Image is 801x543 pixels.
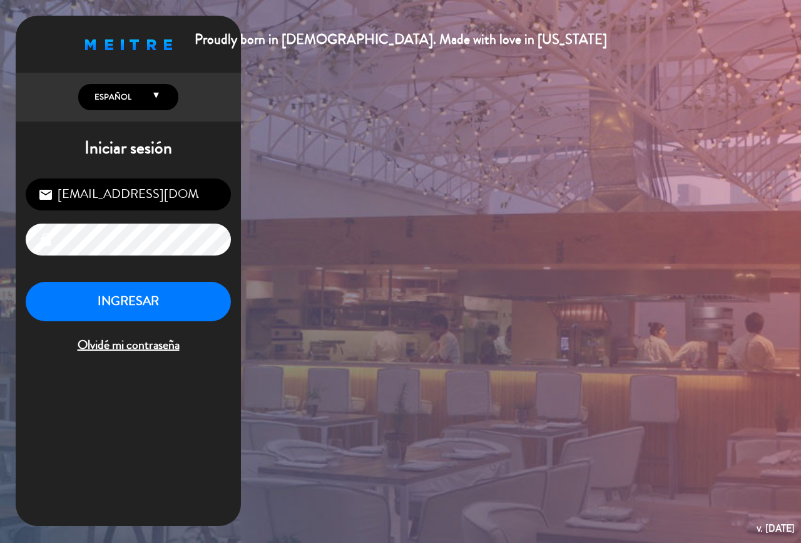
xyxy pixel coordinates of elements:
span: Español [91,91,131,103]
i: email [38,187,53,202]
h1: Iniciar sesión [16,138,241,159]
button: INGRESAR [26,282,231,321]
input: Correo Electrónico [26,178,231,210]
span: Olvidé mi contraseña [26,335,231,356]
div: v. [DATE] [757,520,795,537]
i: lock [38,232,53,247]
